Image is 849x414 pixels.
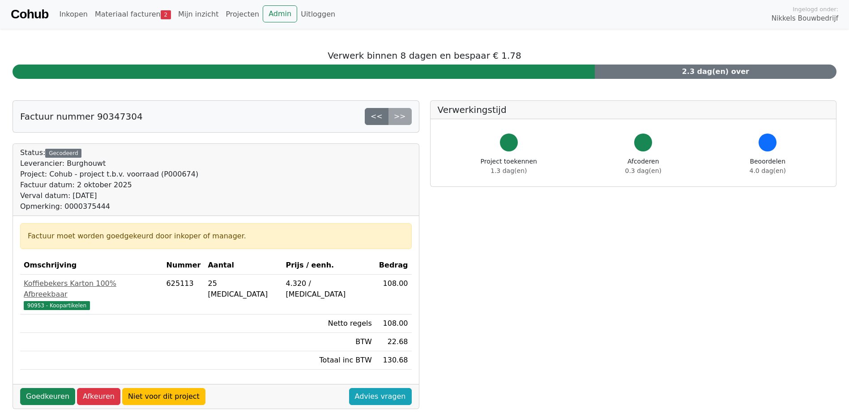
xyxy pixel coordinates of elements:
a: Cohub [11,4,48,25]
td: Totaal inc BTW [282,351,375,370]
div: Factuur datum: 2 oktober 2025 [20,180,198,190]
a: Koffiebekers Karton 100% Afbreekbaar90953 - Koopartikelen [24,278,159,310]
h5: Verwerk binnen 8 dagen en bespaar € 1.78 [13,50,836,61]
div: Status: [20,147,198,212]
div: Opmerking: 0000375444 [20,201,198,212]
td: 625113 [163,275,205,315]
a: Projecten [222,5,263,23]
div: Gecodeerd [45,149,81,158]
td: 108.00 [375,315,412,333]
span: Ingelogd onder: [793,5,838,13]
div: Verval datum: [DATE] [20,190,198,201]
div: Afcoderen [625,157,661,176]
a: Niet voor dit project [122,388,205,405]
a: Goedkeuren [20,388,75,405]
a: Admin [263,5,297,22]
div: 2.3 dag(en) over [595,65,836,79]
a: Uitloggen [297,5,339,23]
th: Omschrijving [20,256,163,275]
div: Leverancier: Burghouwt [20,158,198,169]
a: Materiaal facturen2 [91,5,175,23]
span: 2 [161,10,171,19]
div: 4.320 / [MEDICAL_DATA] [286,278,371,300]
a: Afkeuren [77,388,120,405]
a: Inkopen [55,5,91,23]
span: 1.3 dag(en) [491,167,527,174]
td: Netto regels [282,315,375,333]
div: Koffiebekers Karton 100% Afbreekbaar [24,278,159,300]
div: Factuur moet worden goedgekeurd door inkoper of manager. [28,231,404,241]
th: Prijs / eenh. [282,256,375,275]
a: Mijn inzicht [175,5,222,23]
h5: Verwerkingstijd [438,104,829,115]
span: 90953 - Koopartikelen [24,301,90,310]
div: Project toekennen [481,157,537,176]
h5: Factuur nummer 90347304 [20,111,143,122]
a: Advies vragen [349,388,412,405]
th: Aantal [204,256,282,275]
td: 108.00 [375,275,412,315]
span: Nikkels Bouwbedrijf [772,13,838,24]
td: BTW [282,333,375,351]
span: 4.0 dag(en) [750,167,786,174]
td: 130.68 [375,351,412,370]
div: Beoordelen [750,157,786,176]
a: << [365,108,388,125]
th: Bedrag [375,256,412,275]
th: Nummer [163,256,205,275]
div: 25 [MEDICAL_DATA] [208,278,278,300]
span: 0.3 dag(en) [625,167,661,174]
div: Project: Cohub - project t.b.v. voorraad (P000674) [20,169,198,180]
td: 22.68 [375,333,412,351]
